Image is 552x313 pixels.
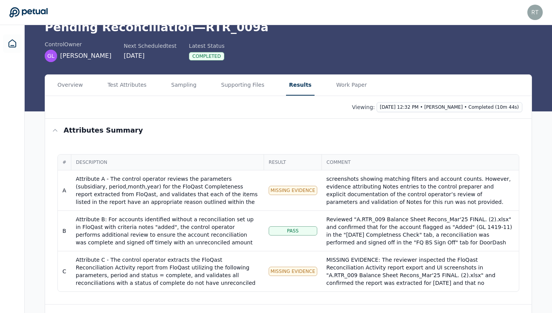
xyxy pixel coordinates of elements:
button: Work Paper [333,75,370,96]
span: Missing Evidence [271,187,315,194]
button: Overview [54,75,86,96]
div: Latest Status [189,42,224,50]
div: Attribute A - The control operator reviews the parameters (subsidiary, period,month,year) for the... [76,175,259,221]
button: Sampling [168,75,200,96]
span: # [62,159,66,165]
h1: Pending Reconciliation — RTR_009a [45,20,532,34]
td: C [58,251,71,292]
p: Viewing: [352,103,375,111]
button: Test Attributes [104,75,150,96]
button: [DATE] 12:32 PM • [PERSON_NAME] • Completed (10m 44s) [377,102,522,112]
span: Missing Evidence [271,268,315,274]
div: Completed [189,52,224,61]
a: Dashboard [3,34,22,53]
img: Riddhi Thakkar [527,5,543,20]
div: Next Scheduled test [124,42,177,50]
span: [PERSON_NAME] [60,51,111,61]
span: Pass [287,228,299,234]
span: Description [76,159,259,165]
span: GL [47,52,55,60]
td: A [58,170,71,211]
div: control Owner [45,40,111,48]
div: Attribute B: For accounts identified without a reconciliation set up in FloQast with criteria not... [76,215,259,254]
button: Supporting Files [218,75,268,96]
span: Result [269,159,317,165]
button: Results [286,75,315,96]
a: Go to Dashboard [9,7,48,18]
td: B [58,211,71,251]
div: Reviewed "A.RTR_009 Balance Sheet Recons_Mar'25 FINAL. (2).xlsx" and confirmed that for the accou... [326,215,514,285]
button: Attributes summary [45,119,532,142]
div: [DATE] [124,51,177,61]
span: Comment [326,159,514,165]
h3: Attributes summary [64,125,143,136]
